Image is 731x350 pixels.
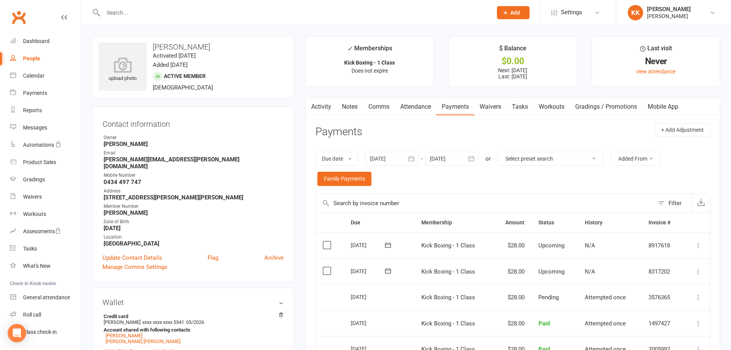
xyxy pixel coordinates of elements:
input: Search by invoice number [316,194,654,212]
h3: Payments [315,126,362,138]
button: Due date [315,152,358,166]
div: Class check-in [23,329,57,335]
div: Waivers [23,194,42,200]
a: Attendance [395,98,436,116]
a: Workouts [10,206,81,223]
span: Upcoming [538,242,564,249]
div: [PERSON_NAME] [647,6,691,13]
a: Notes [337,98,363,116]
th: Invoice # [642,213,683,232]
button: Filter [654,194,692,212]
a: Archive [264,253,284,262]
div: Location [104,234,284,241]
a: Class kiosk mode [10,323,81,341]
div: Owner [104,134,284,141]
span: Active member [164,73,206,79]
a: Tasks [507,98,533,116]
div: Tasks [23,245,37,252]
span: Attempted once [585,320,626,327]
span: Kick Boxing - 1 Class [421,320,475,327]
div: [DATE] [351,239,386,251]
span: N/A [585,242,595,249]
a: Clubworx [9,8,28,27]
a: Messages [10,119,81,136]
div: upload photo [99,57,147,83]
a: General attendance kiosk mode [10,289,81,306]
span: Settings [561,4,582,21]
div: Roll call [23,312,41,318]
div: Product Sales [23,159,56,165]
span: Kick Boxing - 1 Class [421,242,475,249]
div: Gradings [23,176,45,182]
a: Payments [436,98,474,116]
div: Assessments [23,228,61,234]
input: Search... [101,7,487,18]
span: xxxx xxxx xxxx 5341 [142,319,184,325]
a: Automations [10,136,81,154]
a: Gradings [10,171,81,188]
p: Next: [DATE] Last: [DATE] [456,67,570,80]
a: Product Sales [10,154,81,171]
a: Family Payments [317,172,371,186]
div: or [485,154,491,163]
strong: [GEOGRAPHIC_DATA] [104,240,284,247]
strong: [STREET_ADDRESS][PERSON_NAME][PERSON_NAME] [104,194,284,201]
div: [PERSON_NAME] [647,13,691,20]
div: Calendar [23,73,45,79]
span: Paid [538,320,550,327]
span: Kick Boxing - 1 Class [421,268,475,275]
a: Calendar [10,67,81,85]
th: Status [531,213,578,232]
span: 05/2026 [186,319,204,325]
div: $ Balance [499,43,526,57]
a: Reports [10,102,81,119]
div: People [23,55,40,61]
span: [DEMOGRAPHIC_DATA] [153,84,213,91]
div: Address [104,187,284,195]
a: Payments [10,85,81,102]
th: Amount [493,213,531,232]
span: Does not expire [351,68,388,74]
time: Added [DATE] [153,61,188,68]
td: $28.00 [493,310,531,337]
strong: Account shared with following contacts [104,327,280,333]
strong: [PERSON_NAME] [104,141,284,148]
div: Never [599,57,713,65]
th: Membership [414,213,493,232]
h3: Contact information [102,117,284,128]
span: Pending [538,294,559,301]
button: + Add Adjustment [655,123,710,137]
span: Upcoming [538,268,564,275]
div: Member Number [104,203,284,210]
div: Messages [23,124,47,131]
div: $0.00 [456,57,570,65]
div: [DATE] [351,291,386,303]
a: Mobile App [642,98,684,116]
div: Memberships [347,43,392,58]
div: Date of Birth [104,218,284,226]
button: Added From [611,152,661,166]
time: Activated [DATE] [153,52,196,59]
th: History [578,213,642,232]
strong: Credit card [104,314,280,319]
div: Dashboard [23,38,50,44]
a: Gradings / Promotions [570,98,642,116]
a: Update Contact Details [102,253,162,262]
div: Last visit [640,43,672,57]
strong: [PERSON_NAME][EMAIL_ADDRESS][PERSON_NAME][DOMAIN_NAME] [104,156,284,170]
a: Comms [363,98,395,116]
h3: [PERSON_NAME] [99,43,287,51]
td: 8917618 [642,232,683,259]
div: KK [628,5,643,20]
td: 8317202 [642,259,683,285]
th: Due [344,213,414,232]
h3: Wallet [102,298,284,307]
a: What's New [10,257,81,275]
a: Tasks [10,240,81,257]
div: Mobile Number [104,172,284,179]
span: Add [510,10,520,16]
a: view attendance [636,68,675,75]
a: Workouts [533,98,570,116]
a: [PERSON_NAME] [PERSON_NAME] [106,338,180,344]
a: Manage Comms Settings [102,262,167,272]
